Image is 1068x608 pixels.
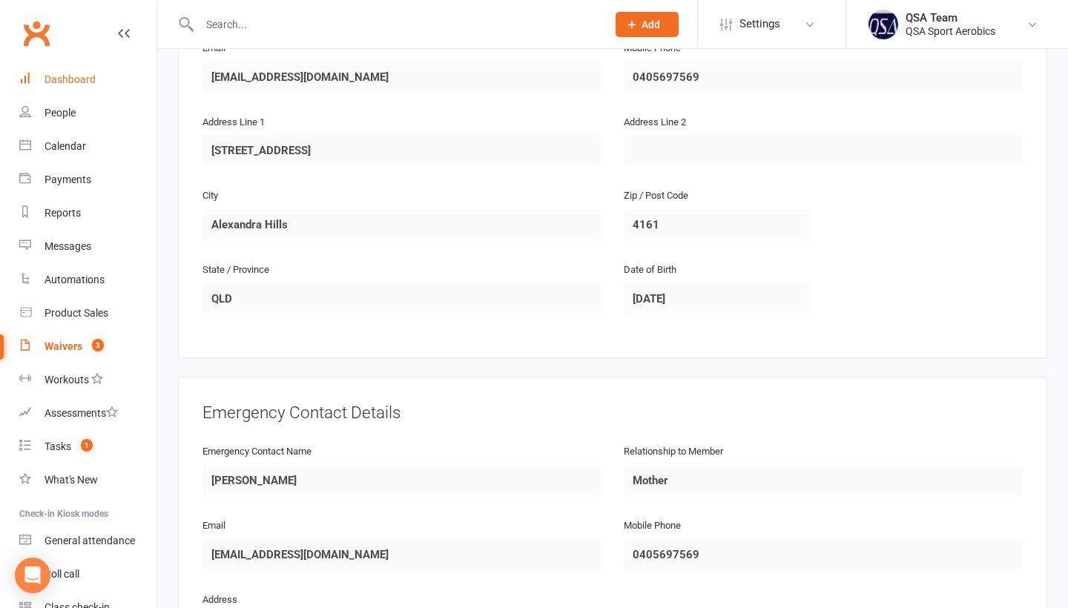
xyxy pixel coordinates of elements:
[202,262,269,278] label: State / Province
[44,240,91,252] div: Messages
[624,262,676,278] label: Date of Birth
[44,340,82,352] div: Waivers
[624,188,688,204] label: Zip / Post Code
[44,407,118,419] div: Assessments
[19,463,156,497] a: What's New
[202,444,311,460] label: Emergency Contact Name
[906,11,995,24] div: QSA Team
[739,7,780,41] span: Settings
[19,163,156,196] a: Payments
[44,440,71,452] div: Tasks
[92,339,104,351] span: 3
[44,374,89,386] div: Workouts
[19,130,156,163] a: Calendar
[44,73,96,85] div: Dashboard
[19,330,156,363] a: Waivers 3
[202,188,218,204] label: City
[19,297,156,330] a: Product Sales
[44,207,81,219] div: Reports
[44,535,135,546] div: General attendance
[19,63,156,96] a: Dashboard
[19,96,156,130] a: People
[202,115,265,130] label: Address Line 1
[15,558,50,593] div: Open Intercom Messenger
[19,524,156,558] a: General attendance kiosk mode
[616,12,679,37] button: Add
[19,363,156,397] a: Workouts
[44,140,86,152] div: Calendar
[18,15,55,52] a: Clubworx
[624,444,723,460] label: Relationship to Member
[44,568,79,580] div: Roll call
[19,196,156,230] a: Reports
[44,307,108,319] div: Product Sales
[624,115,686,130] label: Address Line 2
[44,107,76,119] div: People
[195,14,596,35] input: Search...
[44,274,105,285] div: Automations
[624,518,681,534] label: Mobile Phone
[202,401,1023,425] div: Emergency Contact Details
[19,558,156,591] a: Roll call
[19,263,156,297] a: Automations
[202,592,237,608] label: Address
[81,439,93,452] span: 1
[44,174,91,185] div: Payments
[19,397,156,430] a: Assessments
[19,230,156,263] a: Messages
[44,474,98,486] div: What's New
[202,518,225,534] label: Email
[868,10,898,39] img: thumb_image1645967867.png
[906,24,995,38] div: QSA Sport Aerobics
[642,19,660,30] span: Add
[19,430,156,463] a: Tasks 1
